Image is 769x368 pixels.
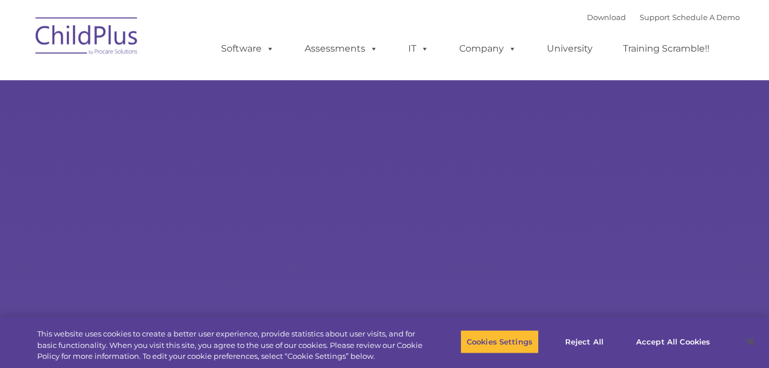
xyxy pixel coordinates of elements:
button: Reject All [549,330,620,354]
button: Cookies Settings [460,330,539,354]
div: This website uses cookies to create a better user experience, provide statistics about user visit... [37,328,423,362]
button: Close [738,329,763,354]
img: ChildPlus by Procare Solutions [30,9,144,66]
font: | [587,13,740,22]
a: Download [587,13,626,22]
a: Assessments [293,37,389,60]
a: Company [448,37,528,60]
a: Support [640,13,670,22]
a: Training Scramble!! [612,37,721,60]
a: Software [210,37,286,60]
a: Schedule A Demo [672,13,740,22]
button: Accept All Cookies [630,330,716,354]
a: IT [397,37,440,60]
a: University [535,37,604,60]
